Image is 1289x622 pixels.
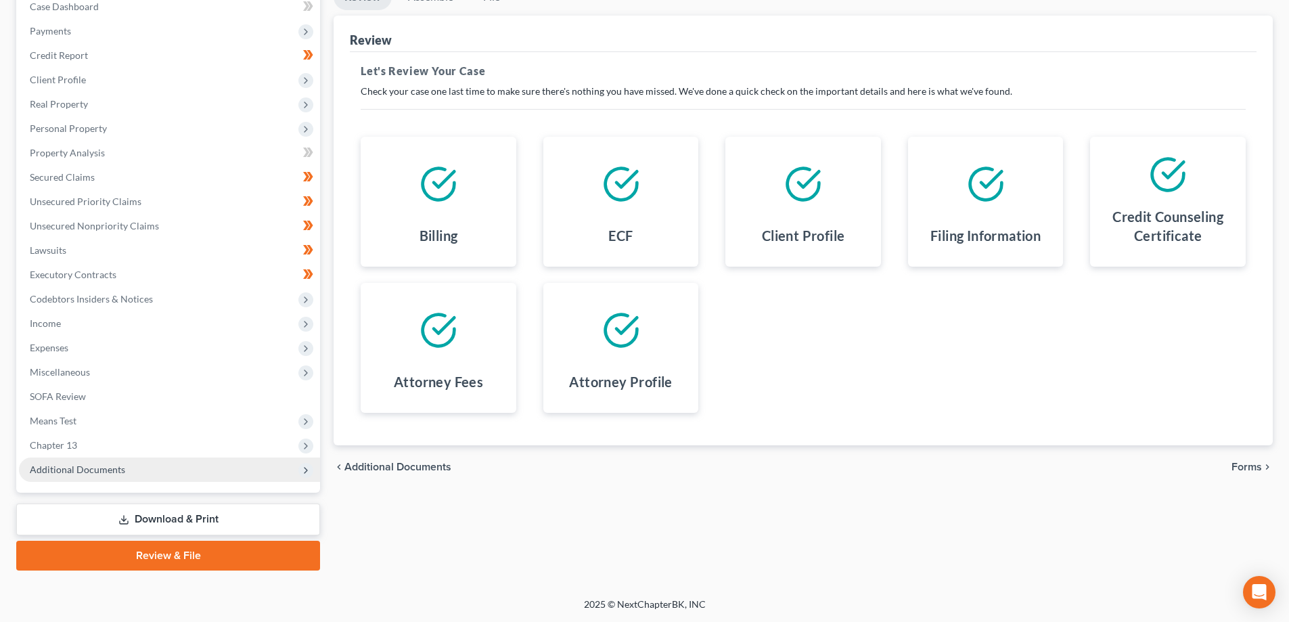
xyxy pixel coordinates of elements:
[30,196,141,207] span: Unsecured Priority Claims
[30,49,88,61] span: Credit Report
[30,1,99,12] span: Case Dashboard
[350,32,392,48] div: Review
[19,384,320,409] a: SOFA Review
[30,220,159,231] span: Unsecured Nonpriority Claims
[30,342,68,353] span: Expenses
[19,263,320,287] a: Executory Contracts
[19,141,320,165] a: Property Analysis
[30,391,86,402] span: SOFA Review
[19,190,320,214] a: Unsecured Priority Claims
[30,439,77,451] span: Chapter 13
[1243,576,1275,608] div: Open Intercom Messenger
[30,317,61,329] span: Income
[19,214,320,238] a: Unsecured Nonpriority Claims
[30,293,153,305] span: Codebtors Insiders & Notices
[344,462,451,472] span: Additional Documents
[16,541,320,571] a: Review & File
[30,171,95,183] span: Secured Claims
[30,98,88,110] span: Real Property
[30,244,66,256] span: Lawsuits
[1101,207,1235,245] h4: Credit Counseling Certificate
[1231,462,1273,472] button: Forms chevron_right
[361,85,1246,98] p: Check your case one last time to make sure there's nothing you have missed. We've done a quick ch...
[259,598,1031,622] div: 2025 © NextChapterBK, INC
[30,269,116,280] span: Executory Contracts
[19,43,320,68] a: Credit Report
[334,462,344,472] i: chevron_left
[334,462,451,472] a: chevron_left Additional Documents
[1231,462,1262,472] span: Forms
[394,372,483,391] h4: Attorney Fees
[762,226,845,245] h4: Client Profile
[569,372,672,391] h4: Attorney Profile
[30,25,71,37] span: Payments
[30,147,105,158] span: Property Analysis
[1262,462,1273,472] i: chevron_right
[19,238,320,263] a: Lawsuits
[608,226,633,245] h4: ECF
[930,226,1041,245] h4: Filing Information
[30,464,125,475] span: Additional Documents
[30,366,90,378] span: Miscellaneous
[19,165,320,190] a: Secured Claims
[30,123,107,134] span: Personal Property
[30,74,86,85] span: Client Profile
[30,415,76,426] span: Means Test
[16,504,320,535] a: Download & Print
[420,226,458,245] h4: Billing
[361,63,1246,79] h5: Let's Review Your Case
